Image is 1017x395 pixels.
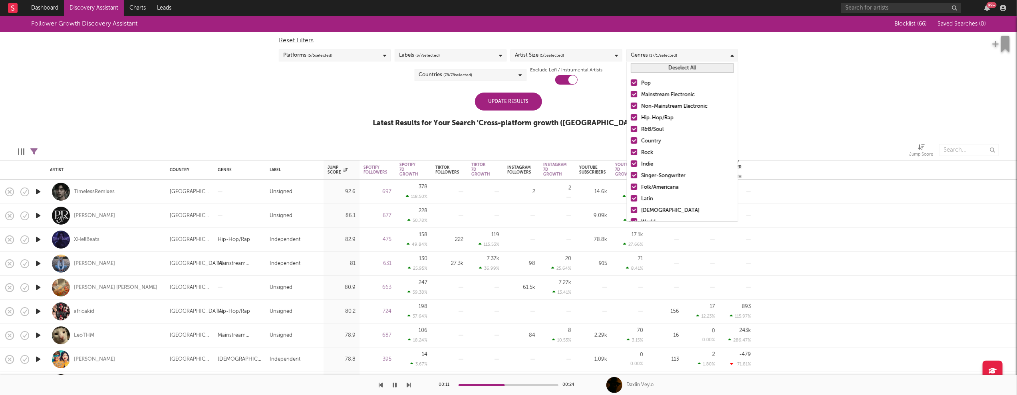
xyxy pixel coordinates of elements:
span: ( 5 / 5 selected) [308,51,332,60]
div: 697 [363,187,391,197]
div: 0.00 % [702,338,715,342]
div: [PERSON_NAME] [74,260,115,267]
div: 893 [742,304,751,309]
div: Unsigned [270,307,292,316]
div: Daxlin Veylo [626,381,654,389]
div: 0 [640,352,643,357]
div: Countries [419,70,473,80]
div: 8 [568,328,571,333]
div: 119 [491,232,499,237]
div: [DEMOGRAPHIC_DATA] [641,206,734,215]
div: Unsigned [270,283,292,292]
input: Search... [939,144,999,156]
div: Independent [270,235,300,245]
div: 78.9 [328,331,356,340]
div: 663 [363,283,391,292]
button: Saved Searches (0) [935,21,986,27]
div: 50.78 % [407,218,427,223]
div: 7.37k [487,256,499,261]
div: Pop [641,79,734,88]
div: 16 [651,331,679,340]
div: [PERSON_NAME] [74,212,115,219]
div: Jump Score [909,150,933,160]
label: Exclude Lofi / Instrumental Artists [530,65,603,75]
div: [GEOGRAPHIC_DATA] [170,211,210,221]
div: 228 [419,208,427,213]
div: 28.32 % [624,218,643,223]
div: 724 [363,307,391,316]
div: Hip-Hop/Rap [641,113,734,123]
div: Mainstream Electronic [641,90,734,100]
div: 82.9 [328,235,356,245]
button: 99+ [984,5,990,11]
div: 14 [422,352,427,357]
div: Jump Score [909,140,933,163]
div: Rock [641,148,734,158]
div: [GEOGRAPHIC_DATA] [170,235,210,245]
div: Instagram Followers [507,165,531,175]
div: 18.24 % [408,338,427,343]
div: 36.99 % [479,266,499,271]
div: World [641,217,734,227]
span: ( 66 ) [917,21,927,27]
div: Genre [218,168,258,172]
div: 9.09k [579,211,607,221]
div: 115.53 % [479,242,499,247]
div: YouTube 7D Growth [615,162,634,177]
div: 378 [419,184,427,190]
div: 00:24 [562,380,578,390]
div: Indie [641,160,734,169]
div: 80.2 [328,307,356,316]
div: 71 [638,256,643,261]
div: Artist Size [515,51,564,60]
span: ( 78 / 78 selected) [444,70,473,80]
div: Hip-Hop/Rap [218,235,250,245]
div: 915 [579,259,607,269]
div: [GEOGRAPHIC_DATA] [170,331,210,340]
a: [PERSON_NAME] [PERSON_NAME] [74,284,157,291]
div: 98 [507,259,535,269]
div: Unsigned [270,211,292,221]
div: 27.66 % [623,242,643,247]
div: [GEOGRAPHIC_DATA] [170,259,224,269]
div: Independent [270,259,300,269]
div: Non-Mainstream Electronic [641,102,734,111]
div: 84 [507,331,535,340]
div: 00:11 [439,380,455,390]
div: Mainstream Electronic [218,331,262,340]
div: africakid [74,308,94,315]
div: Spotify 7D Growth [399,162,418,177]
div: Genres [631,51,677,60]
div: 247 [419,280,427,285]
div: Filters(11 filters active) [30,140,38,163]
div: 156 [651,307,679,316]
a: [PERSON_NAME] [74,356,115,363]
div: Update Results [475,93,542,111]
div: Unsigned [270,187,292,197]
div: 25.64 % [551,266,571,271]
div: 10.53 % [552,338,571,343]
div: 106 [419,328,427,333]
div: Hip-Hop/Rap [218,307,250,316]
div: 25.95 % [408,266,427,271]
a: LeoTHM [74,332,94,339]
div: 7.27k [559,280,571,285]
div: Mainstream Electronic [218,259,262,269]
div: 2 [712,352,715,357]
div: Platforms [283,51,332,60]
div: [DEMOGRAPHIC_DATA] [218,355,262,364]
div: -71.81 % [730,361,751,367]
div: 17 [710,304,715,309]
span: ( 0 ) [979,21,986,27]
span: Saved Searches [938,21,986,27]
div: 27.3k [435,259,463,269]
div: 115.97 % [730,314,751,319]
div: Label [270,168,316,172]
div: Spotify Followers [363,165,387,175]
div: Tiktok Followers [435,165,459,175]
div: R&B/Soul [641,125,734,134]
div: 81 [328,259,356,269]
div: Singer-Songwriter [641,171,734,181]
